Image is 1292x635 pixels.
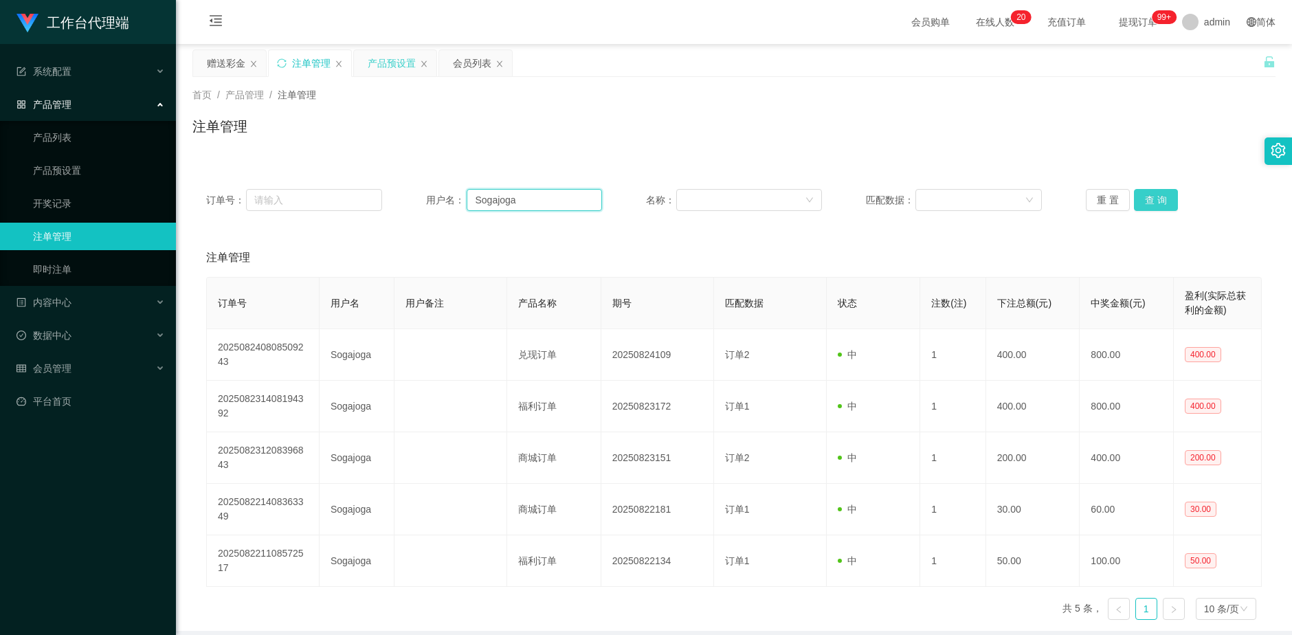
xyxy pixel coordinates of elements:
td: 202508221408363349 [207,484,320,535]
td: Sogajoga [320,329,394,381]
span: 首页 [192,89,212,100]
span: 会员管理 [16,363,71,374]
i: 图标: setting [1271,143,1286,158]
li: 1 [1135,598,1157,620]
h1: 工作台代理端 [47,1,129,45]
td: 20250824109 [601,329,714,381]
td: 202508231208396843 [207,432,320,484]
span: 中奖金额(元) [1091,298,1145,309]
i: 图标: global [1247,17,1256,27]
td: 60.00 [1080,484,1174,535]
span: 50.00 [1185,553,1216,568]
span: 订单1 [725,555,750,566]
span: / [217,89,220,100]
span: 200.00 [1185,450,1221,465]
i: 图标: close [420,60,428,68]
span: 期号 [612,298,632,309]
span: 盈利(实际总获利的金额) [1185,290,1246,315]
td: 商城订单 [507,484,601,535]
div: 会员列表 [453,50,491,76]
span: 用户名 [331,298,359,309]
td: 202508240808509243 [207,329,320,381]
a: 产品预设置 [33,157,165,184]
span: 400.00 [1185,399,1221,414]
i: 图标: check-circle-o [16,331,26,340]
a: 开奖记录 [33,190,165,217]
span: 400.00 [1185,347,1221,362]
h1: 注单管理 [192,116,247,137]
span: 注单管理 [278,89,316,100]
td: Sogajoga [320,484,394,535]
td: 20250822134 [601,535,714,587]
span: 注数(注) [931,298,966,309]
i: 图标: form [16,67,26,76]
td: 202508231408194392 [207,381,320,432]
td: 兑现订单 [507,329,601,381]
td: 20250823172 [601,381,714,432]
td: 800.00 [1080,381,1174,432]
i: 图标: down [1025,196,1034,205]
span: 用户名： [426,193,467,208]
td: 200.00 [986,432,1080,484]
td: Sogajoga [320,432,394,484]
span: 订单1 [725,401,750,412]
td: 福利订单 [507,381,601,432]
td: 1 [920,484,986,535]
td: 20250822181 [601,484,714,535]
span: 订单1 [725,504,750,515]
span: 内容中心 [16,297,71,308]
td: 100.00 [1080,535,1174,587]
a: 1 [1136,599,1157,619]
td: 50.00 [986,535,1080,587]
span: 系统配置 [16,66,71,77]
span: 提现订单 [1112,17,1164,27]
td: 202508221108572517 [207,535,320,587]
td: 1 [920,329,986,381]
span: 30.00 [1185,502,1216,517]
div: 注单管理 [292,50,331,76]
td: 20250823151 [601,432,714,484]
p: 0 [1021,10,1026,24]
input: 请输入 [467,189,602,211]
td: 400.00 [986,381,1080,432]
span: 中 [838,555,857,566]
i: 图标: menu-fold [192,1,239,45]
p: 2 [1016,10,1021,24]
span: 订单号 [218,298,247,309]
div: 产品预设置 [368,50,416,76]
li: 共 5 条， [1062,598,1102,620]
div: 赠送彩金 [207,50,245,76]
i: 图标: close [495,60,504,68]
td: Sogajoga [320,535,394,587]
input: 请输入 [246,189,382,211]
sup: 946 [1152,10,1177,24]
span: 匹配数据 [725,298,764,309]
span: 下注总额(元) [997,298,1051,309]
i: 图标: close [249,60,258,68]
a: 产品列表 [33,124,165,151]
a: 注单管理 [33,223,165,250]
span: 名称： [646,193,676,208]
td: Sogajoga [320,381,394,432]
td: 1 [920,432,986,484]
img: logo.9652507e.png [16,14,38,33]
span: 中 [838,401,857,412]
a: 图标: dashboard平台首页 [16,388,165,415]
span: 注单管理 [206,249,250,266]
span: 匹配数据： [866,193,915,208]
td: 400.00 [986,329,1080,381]
a: 即时注单 [33,256,165,283]
td: 商城订单 [507,432,601,484]
i: 图标: down [805,196,814,205]
i: 图标: close [335,60,343,68]
td: 1 [920,535,986,587]
button: 重 置 [1086,189,1130,211]
span: 中 [838,504,857,515]
span: 中 [838,349,857,360]
span: 订单2 [725,349,750,360]
td: 800.00 [1080,329,1174,381]
i: 图标: appstore-o [16,100,26,109]
td: 30.00 [986,484,1080,535]
button: 查 询 [1134,189,1178,211]
span: 充值订单 [1040,17,1093,27]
